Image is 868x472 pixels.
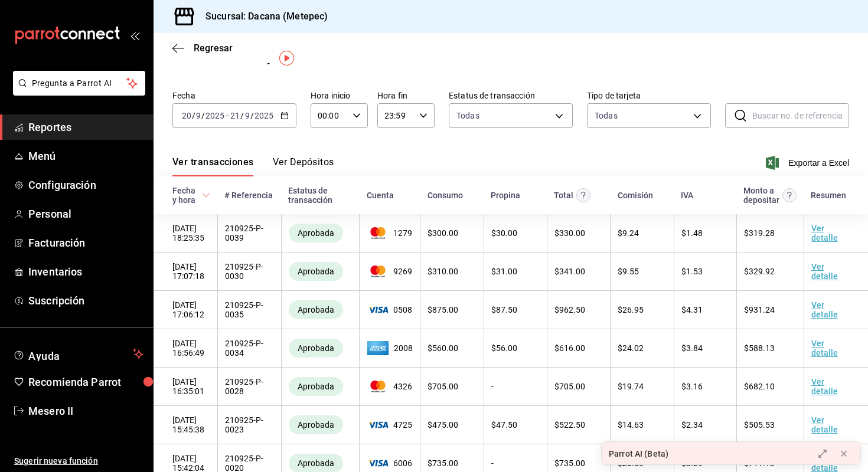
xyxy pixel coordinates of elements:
[28,374,143,390] span: Recomienda Parrot
[752,104,849,127] input: Buscar no. de referencia
[484,368,547,406] td: -
[154,214,217,253] td: [DATE] 18:25:35
[217,406,281,444] td: 210925-P-0023
[28,293,143,309] span: Suscripción
[154,253,217,291] td: [DATE] 17:07:18
[491,420,517,430] span: $ 47.50
[744,382,775,391] span: $ 682.10
[811,224,838,242] a: Ver detalle
[8,86,145,98] a: Pregunta a Parrot AI
[14,455,143,467] span: Sugerir nueva función
[428,267,458,276] span: $ 310.00
[491,191,520,200] div: Propina
[428,382,458,391] span: $ 705.00
[618,191,653,200] div: Comisión
[744,305,775,314] span: $ 931.24
[13,71,145,96] button: Pregunta a Parrot AI
[428,458,458,468] span: $ 735.00
[172,186,210,205] span: Fecha y hora
[289,415,343,434] div: Transacciones cobradas de manera exitosa.
[491,228,517,238] span: $ 30.00
[192,111,195,120] span: /
[681,382,703,391] span: $ 3.16
[172,91,296,100] label: Fecha
[811,415,838,434] a: Ver detalle
[293,458,339,468] span: Aprobada
[554,382,585,391] span: $ 705.00
[428,228,458,238] span: $ 300.00
[279,51,294,65] img: Tooltip marker
[32,77,127,90] span: Pregunta a Parrot AI
[367,191,394,200] div: Cuenta
[618,305,644,314] span: $ 26.95
[768,156,849,170] button: Exportar a Excel
[28,177,143,193] span: Configuración
[217,329,281,368] td: 210925-P-0034
[744,343,775,353] span: $ 588.13
[244,111,250,120] input: --
[289,339,343,358] div: Transacciones cobradas de manera exitosa.
[744,267,775,276] span: $ 329.92
[554,420,585,430] span: $ 522.50
[288,186,352,205] div: Estatus de transacción
[293,382,339,391] span: Aprobada
[744,228,775,238] span: $ 319.28
[554,228,585,238] span: $ 330.00
[172,42,233,54] button: Regresar
[681,343,703,353] span: $ 3.84
[367,381,413,392] span: 4326
[273,156,334,176] button: Ver Depósitos
[367,265,413,277] span: 9269
[154,329,217,368] td: [DATE] 16:56:49
[782,188,797,202] svg: Este es el monto resultante del total pagado menos comisión e IVA. Esta será la parte que se depo...
[205,111,225,120] input: ----
[230,111,240,120] input: --
[491,305,517,314] span: $ 87.50
[618,420,644,430] span: $ 14.63
[681,305,703,314] span: $ 4.31
[595,110,618,122] div: Todas
[491,343,517,353] span: $ 56.00
[744,420,775,430] span: $ 505.53
[491,267,517,276] span: $ 31.00
[172,156,334,176] div: navigation tabs
[28,347,128,361] span: Ayuda
[172,156,254,176] button: Ver transacciones
[224,191,273,200] div: # Referencia
[196,9,328,24] h3: Sucursal: Dacana (Metepec)
[609,448,668,460] div: Parrot AI (Beta)
[576,188,590,202] svg: Este monto equivale al total pagado por el comensal antes de aplicar Comisión e IVA.
[811,377,838,396] a: Ver detalle
[618,382,644,391] span: $ 19.74
[217,291,281,329] td: 210925-P-0035
[154,368,217,406] td: [DATE] 16:35:01
[367,339,413,358] span: 2008
[428,191,463,200] div: Consumo
[377,91,435,100] label: Hora fin
[428,343,458,353] span: $ 560.00
[811,300,838,319] a: Ver detalle
[293,305,339,314] span: Aprobada
[28,264,143,280] span: Inventarios
[194,42,233,54] span: Regresar
[28,148,143,164] span: Menú
[172,186,200,205] div: Fecha y hora
[181,111,192,120] input: --
[201,111,205,120] span: /
[154,291,217,329] td: [DATE] 17:06:12
[367,420,413,430] span: 4725
[28,206,143,222] span: Personal
[554,267,585,276] span: $ 341.00
[587,91,711,100] label: Tipo de tarjeta
[28,403,143,419] span: Mesero II
[681,420,703,430] span: $ 2.34
[449,91,573,100] label: Estatus de transacción
[811,262,838,281] a: Ver detalle
[554,305,585,314] span: $ 962.50
[293,228,339,238] span: Aprobada
[681,267,703,276] span: $ 1.53
[311,91,368,100] label: Hora inicio
[240,111,244,120] span: /
[195,111,201,120] input: --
